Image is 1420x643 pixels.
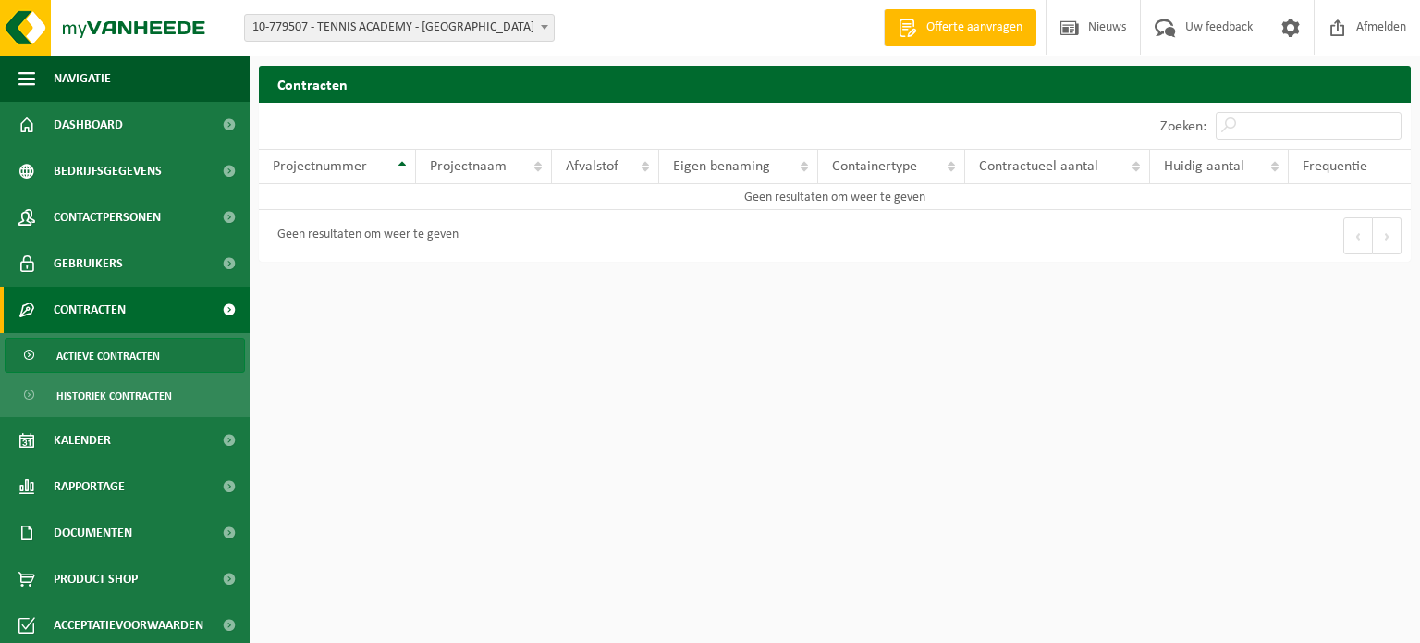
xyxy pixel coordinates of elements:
[673,159,770,174] span: Eigen benaming
[1303,159,1367,174] span: Frequentie
[1164,159,1244,174] span: Huidig aantal
[54,148,162,194] span: Bedrijfsgegevens
[259,66,1411,102] h2: Contracten
[1343,217,1373,254] button: Previous
[54,556,138,602] span: Product Shop
[54,194,161,241] span: Contactpersonen
[922,19,1027,37] span: Offerte aanvragen
[5,338,245,373] a: Actieve contracten
[1160,119,1206,134] label: Zoeken:
[54,417,111,464] span: Kalender
[832,159,917,174] span: Containertype
[430,159,507,174] span: Projectnaam
[979,159,1098,174] span: Contractueel aantal
[54,56,111,102] span: Navigatie
[56,339,160,374] span: Actieve contracten
[54,102,123,148] span: Dashboard
[1373,217,1402,254] button: Next
[245,15,554,41] span: 10-779507 - TENNIS ACADEMY - GERAARDSBERGEN
[56,378,172,414] span: Historiek contracten
[566,159,618,174] span: Afvalstof
[273,159,367,174] span: Projectnummer
[54,241,123,287] span: Gebruikers
[244,14,555,42] span: 10-779507 - TENNIS ACADEMY - GERAARDSBERGEN
[884,9,1036,46] a: Offerte aanvragen
[259,184,1411,210] td: Geen resultaten om weer te geven
[9,602,309,643] iframe: chat widget
[54,464,125,510] span: Rapportage
[5,377,245,413] a: Historiek contracten
[268,219,459,253] div: Geen resultaten om weer te geven
[54,287,126,333] span: Contracten
[54,510,132,556] span: Documenten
